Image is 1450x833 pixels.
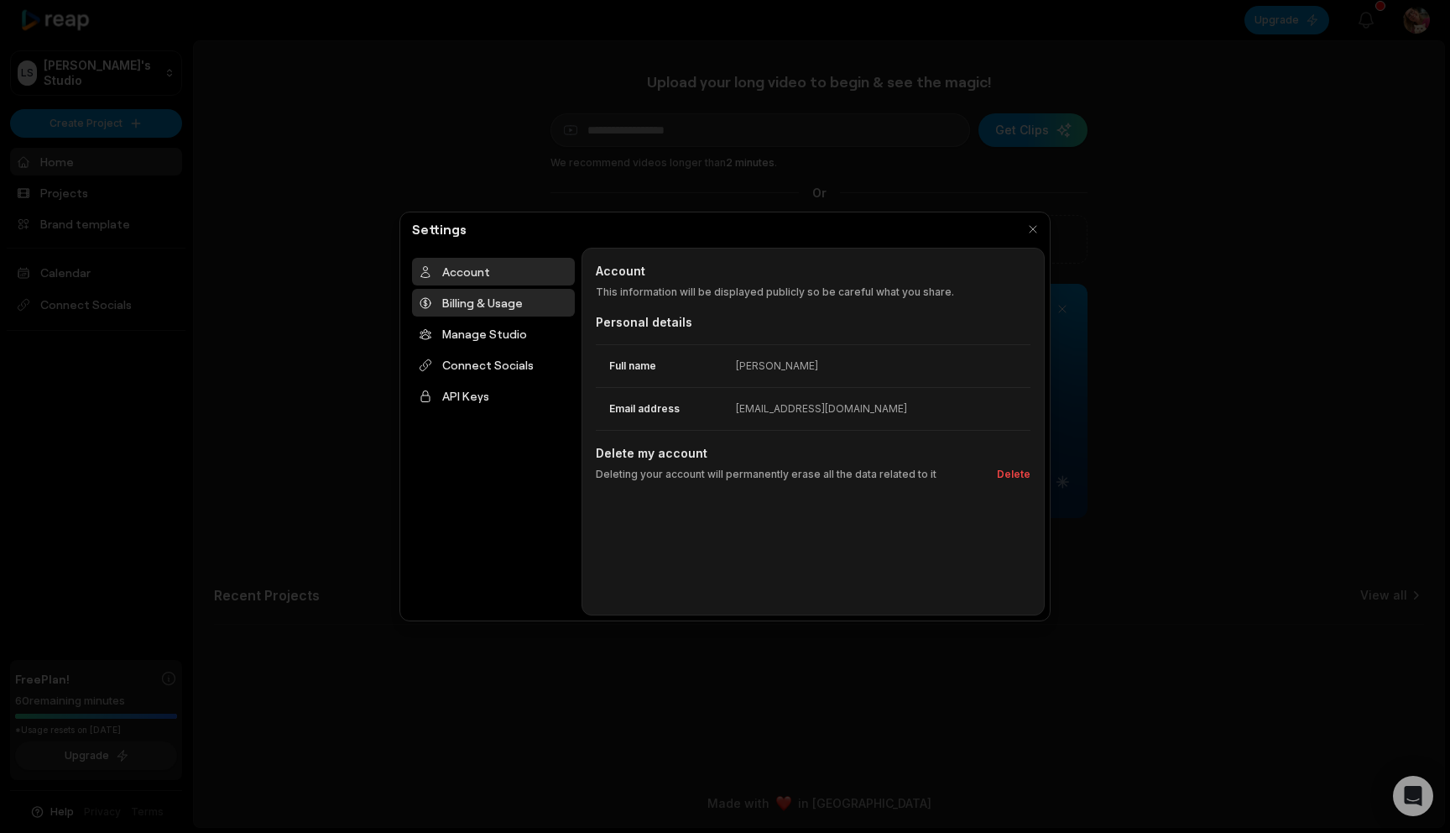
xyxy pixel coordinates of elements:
div: Account [412,258,575,286]
div: [EMAIL_ADDRESS][DOMAIN_NAME] [736,401,907,416]
div: API Keys [412,382,575,410]
dt: Full name [596,359,736,374]
div: Connect Socials [412,351,575,379]
h2: Account [596,262,1030,280]
h2: Delete my account [596,444,1030,462]
div: [PERSON_NAME] [736,359,818,374]
button: Delete [990,467,1030,482]
div: Personal details [596,313,1030,331]
dt: Email address [596,401,736,416]
h2: Settings [405,219,473,239]
p: Deleting your account will permanently erase all the data related to it [596,467,936,482]
p: This information will be displayed publicly so be careful what you share. [596,285,1030,300]
div: Manage Studio [412,320,575,348]
div: Billing & Usage [412,289,575,317]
